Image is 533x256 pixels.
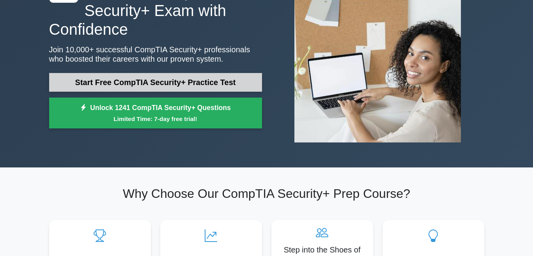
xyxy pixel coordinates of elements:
h2: Why Choose Our CompTIA Security+ Prep Course? [49,186,484,201]
a: Start Free CompTIA Security+ Practice Test [49,73,262,92]
small: Limited Time: 7-day free trial! [59,114,252,123]
a: Unlock 1241 CompTIA Security+ QuestionsLimited Time: 7-day free trial! [49,98,262,129]
p: Join 10,000+ successful CompTIA Security+ professionals who boosted their careers with our proven... [49,45,262,64]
